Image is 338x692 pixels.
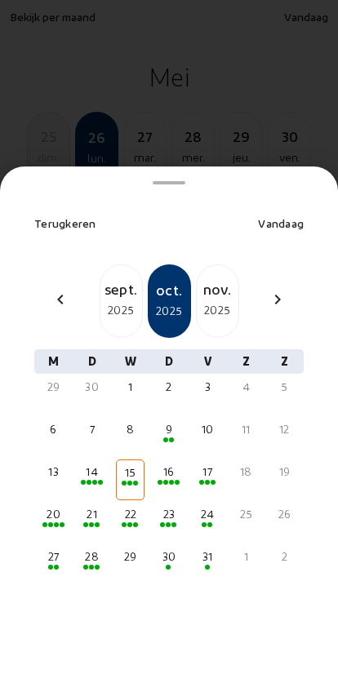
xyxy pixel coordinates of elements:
div: 13 [41,464,66,480]
div: 29 [118,548,143,565]
div: 2 [272,548,297,565]
div: 27 [41,548,66,565]
div: 16 [156,464,181,480]
div: W [111,349,149,374]
div: oct. [149,278,189,301]
div: 8 [118,421,143,437]
div: 28 [79,548,105,565]
div: 19 [272,464,297,480]
div: 1 [118,379,143,395]
div: 26 [272,506,297,522]
div: 23 [156,506,181,522]
div: 21 [79,506,105,522]
div: 22 [118,506,143,522]
div: Z [227,349,265,374]
div: 30 [79,379,105,395]
div: 20 [41,506,66,522]
div: 11 [233,421,259,437]
div: 10 [195,421,220,437]
div: nov. [197,277,238,300]
div: M [34,349,73,374]
div: 15 [118,464,142,481]
div: 7 [79,421,105,437]
div: 4 [233,379,259,395]
div: 3 [195,379,220,395]
div: Z [265,349,304,374]
div: 1 [233,548,259,565]
div: 31 [195,548,220,565]
div: 2025 [100,300,142,320]
div: 29 [41,379,66,395]
div: sept. [100,277,142,300]
div: V [189,349,227,374]
div: 2 [156,379,181,395]
mat-icon: chevron_right [268,290,287,309]
div: 24 [195,506,220,522]
div: 18 [233,464,259,480]
span: Vandaag [258,216,304,230]
div: 9 [156,421,181,437]
div: 30 [156,548,181,565]
div: D [149,349,188,374]
div: 2025 [149,301,189,321]
div: 5 [272,379,297,395]
div: 2025 [197,300,238,320]
div: D [73,349,111,374]
div: 25 [233,506,259,522]
mat-icon: chevron_left [51,290,70,309]
div: 12 [272,421,297,437]
div: 14 [79,464,105,480]
span: Terugkeren [34,216,96,230]
div: 6 [41,421,66,437]
div: 17 [195,464,220,480]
